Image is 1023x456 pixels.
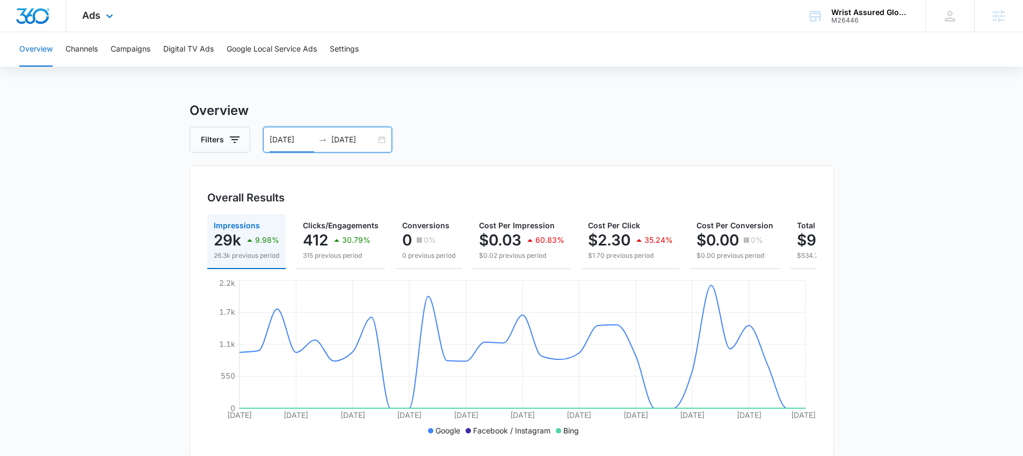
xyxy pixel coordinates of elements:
span: Conversions [402,221,449,230]
div: Domain Overview [41,63,96,70]
button: Overview [19,32,53,67]
p: $0.03 [479,231,521,249]
p: 35.24% [644,236,673,244]
span: Impressions [214,221,260,230]
tspan: 0 [230,403,235,412]
tspan: 1.7k [219,307,235,316]
p: 0 [402,231,412,249]
div: v 4.0.25 [30,17,53,26]
p: Google [436,425,460,436]
p: 315 previous period [303,251,379,260]
p: 60.83% [535,236,564,244]
span: Ads [82,10,100,21]
tspan: [DATE] [510,410,535,419]
span: to [318,135,327,144]
span: Cost Per Conversion [696,221,773,230]
tspan: 550 [221,371,235,380]
p: Facebook / Instagram [473,425,550,436]
div: account name [831,8,910,17]
img: tab_keywords_by_traffic_grey.svg [107,62,115,71]
button: Google Local Service Ads [227,32,317,67]
img: logo_orange.svg [17,17,26,26]
tspan: [DATE] [284,410,308,419]
p: 26.3k previous period [214,251,279,260]
tspan: [DATE] [227,410,252,419]
p: 30.79% [342,236,371,244]
p: 29k [214,231,241,249]
div: Keywords by Traffic [119,63,181,70]
input: End date [331,134,376,146]
span: Total Spend [797,221,841,230]
tspan: [DATE] [790,410,815,419]
p: $945.79 [797,231,858,249]
button: Settings [330,32,359,67]
div: Domain: [DOMAIN_NAME] [28,28,118,37]
tspan: [DATE] [340,410,365,419]
p: Bing [563,425,579,436]
p: 0% [424,236,436,244]
p: $534.71 previous period [797,251,900,260]
p: $0.00 previous period [696,251,773,260]
tspan: [DATE] [623,410,648,419]
div: account id [831,17,910,24]
p: $0.00 [696,231,739,249]
p: 0% [751,236,763,244]
tspan: [DATE] [736,410,761,419]
button: Digital TV Ads [163,32,214,67]
p: $1.70 previous period [588,251,673,260]
p: $2.30 [588,231,630,249]
span: Cost Per Click [588,221,640,230]
button: Channels [66,32,98,67]
span: swap-right [318,135,327,144]
input: Start date [270,134,314,146]
p: 412 [303,231,328,249]
tspan: [DATE] [397,410,422,419]
p: $0.02 previous period [479,251,564,260]
p: 0 previous period [402,251,455,260]
button: Filters [190,127,250,153]
tspan: 1.1k [219,339,235,349]
h3: Overview [190,101,834,120]
p: 9.98% [255,236,279,244]
h3: Overall Results [207,190,285,206]
tspan: [DATE] [453,410,478,419]
tspan: [DATE] [567,410,591,419]
img: website_grey.svg [17,28,26,37]
button: Campaigns [111,32,150,67]
span: Clicks/Engagements [303,221,379,230]
img: tab_domain_overview_orange.svg [29,62,38,71]
tspan: 2.2k [219,278,235,287]
span: Cost Per Impression [479,221,555,230]
tspan: [DATE] [680,410,705,419]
